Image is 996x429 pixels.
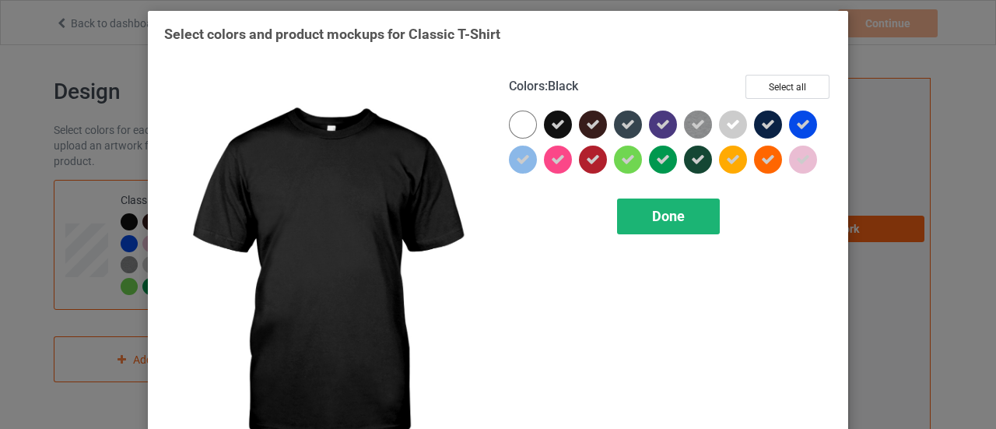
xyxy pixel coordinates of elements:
h4: : [509,79,578,95]
button: Select all [745,75,829,99]
span: Done [652,208,685,224]
span: Colors [509,79,545,93]
img: heather_texture.png [684,111,712,139]
span: Select colors and product mockups for Classic T-Shirt [164,26,500,42]
span: Black [548,79,578,93]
